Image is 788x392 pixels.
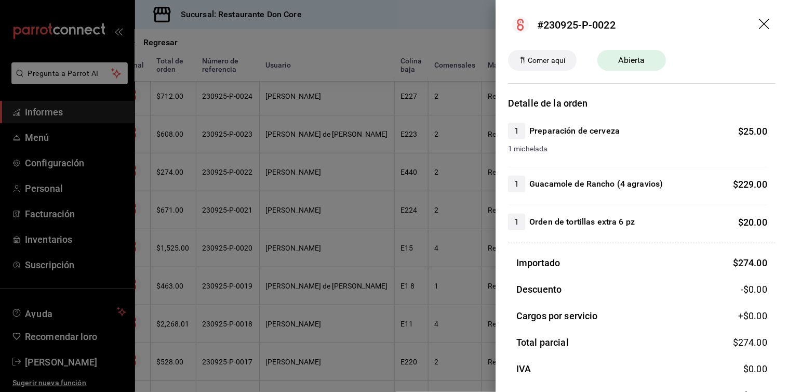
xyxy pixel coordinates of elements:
[514,217,519,227] font: 1
[733,337,738,348] font: $
[741,284,767,295] font: -$0.00
[733,257,738,268] font: $
[743,217,767,228] font: 20.00
[738,126,743,137] font: $
[529,126,620,136] font: Preparación de cerveza
[516,337,569,348] font: Total parcial
[738,337,767,348] font: 274.00
[749,363,767,374] font: 0.00
[528,56,565,64] font: Comer aquí
[516,310,598,321] font: Cargos por servicio
[514,126,519,136] font: 1
[738,310,749,321] font: +$
[733,179,738,190] font: $
[738,257,767,268] font: 274.00
[516,257,560,268] font: Importado
[516,363,531,374] font: IVA
[743,363,749,374] font: $
[514,179,519,189] font: 1
[508,98,588,109] font: Detalle de la orden
[537,19,616,31] font: #230925-P-0022
[749,310,767,321] font: 0.00
[516,284,562,295] font: Descuento
[508,145,547,153] font: 1 michelada
[619,55,645,65] font: Abierta
[529,179,663,189] font: Guacamole de Rancho (4 agravios)
[743,126,767,137] font: 25.00
[759,19,771,31] button: arrastrar
[738,217,743,228] font: $
[738,179,767,190] font: 229.00
[529,217,635,227] font: Orden de tortillas extra 6 pz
